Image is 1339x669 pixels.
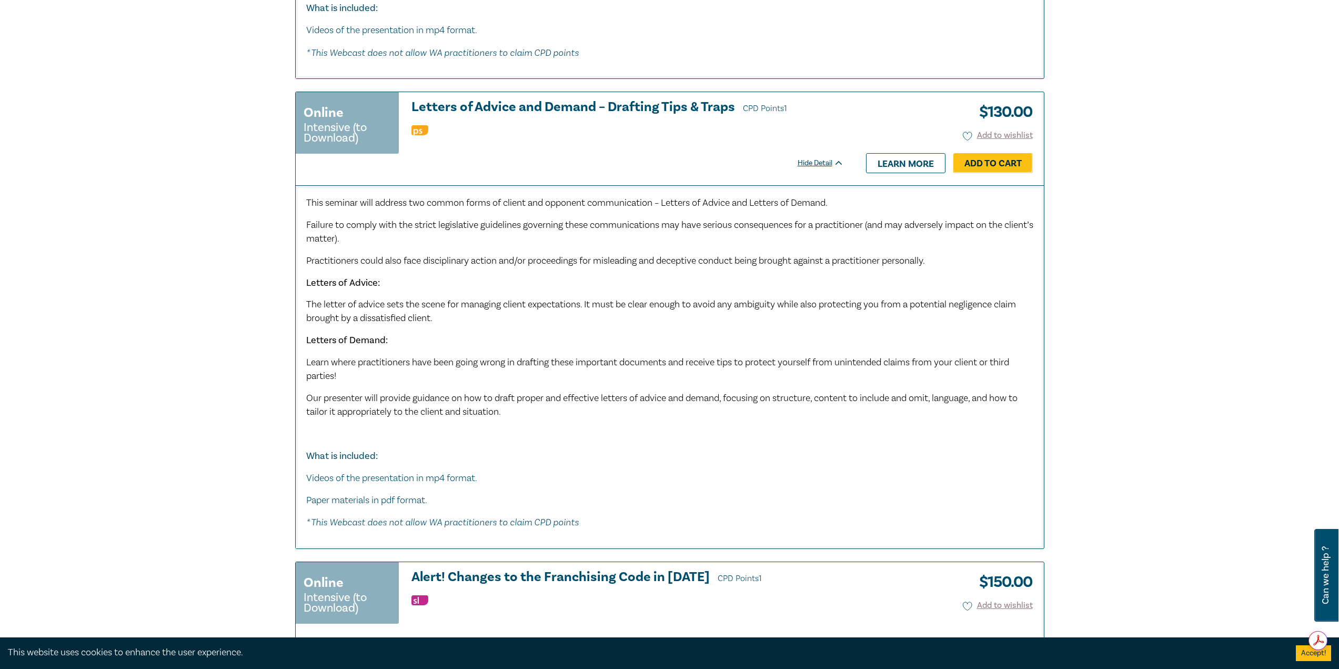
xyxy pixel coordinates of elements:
[971,570,1033,594] h3: $ 150.00
[866,153,945,173] a: Learn more
[306,47,579,58] em: * This Webcast does not allow WA practitioners to claim CPD points
[743,103,787,114] span: CPD Points 1
[411,100,844,116] h3: Letters of Advice and Demand – Drafting Tips & Traps
[306,392,1018,418] span: Our presenter will provide guidance on how to draft proper and effective letters of advice and de...
[963,129,1033,142] button: Add to wishlist
[306,255,925,267] span: Practitioners could also face disciplinary action and/or proceedings for misleading and deceptive...
[971,100,1033,124] h3: $ 130.00
[304,592,391,613] small: Intensive (to Download)
[411,125,428,135] img: Professional Skills
[304,573,344,592] h3: Online
[411,100,844,116] a: Letters of Advice and Demand – Drafting Tips & Traps CPD Points1
[953,153,1033,173] a: Add to Cart
[306,197,828,209] span: This seminar will address two common forms of client and opponent communication – Letters of Advi...
[8,646,1280,660] div: This website uses cookies to enhance the user experience.
[306,450,378,462] strong: What is included:
[306,277,380,289] strong: Letters of Advice:
[1321,535,1331,615] span: Can we help ?
[718,573,762,584] span: CPD Points 1
[411,595,428,605] img: Substantive Law
[411,570,844,586] a: Alert! Changes to the Franchising Code in [DATE] CPD Points1
[306,219,1033,245] span: Failure to comply with the strict legislative guidelines governing these communications may have ...
[306,516,579,527] em: * This Webcast does not allow WA practitioners to claim CPD points
[306,472,1033,485] p: Videos of the presentation in mp4 format.
[306,298,1016,324] span: The letter of advice sets the scene for managing client expectations. It must be clear enough to ...
[306,2,378,14] strong: What is included:
[411,570,844,586] h3: Alert! Changes to the Franchising Code in [DATE]
[963,600,1033,612] button: Add to wishlist
[306,494,1033,507] p: Paper materials in pdf format.
[798,158,855,168] div: Hide Detail
[1296,645,1331,661] button: Accept cookies
[304,122,391,143] small: Intensive (to Download)
[306,334,388,346] strong: Letters of Demand:
[304,103,344,122] h3: Online
[306,356,1009,382] span: Learn where practitioners have been going wrong in drafting these important documents and receive...
[306,24,1033,37] p: Videos of the presentation in mp4 format.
